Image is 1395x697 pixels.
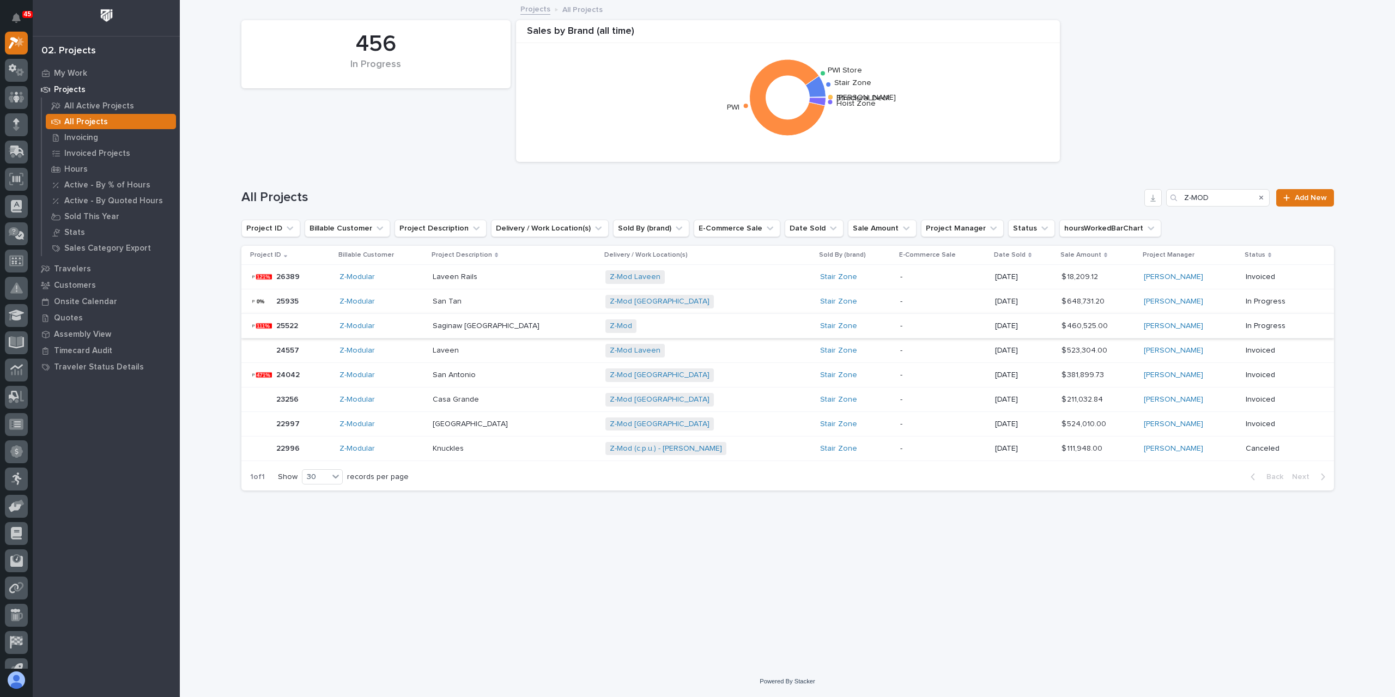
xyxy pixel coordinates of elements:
p: $ 648,731.20 [1062,295,1107,306]
p: All Active Projects [64,101,134,111]
a: Z-Modular [339,297,375,306]
p: Active - By % of Hours [64,180,150,190]
a: Timecard Audit [33,342,180,359]
p: [DATE] [995,420,1053,429]
a: Stats [42,225,180,240]
a: Stair Zone [820,395,857,404]
tr: 2638926389 Z-Modular Laveen RailsLaveen Rails Z-Mod Laveen Stair Zone -[DATE]$ 18,209.12$ 18,209.... [241,265,1334,289]
p: 1 of 1 [241,464,274,490]
p: Project Description [432,249,492,261]
p: - [900,420,986,429]
p: Active - By Quoted Hours [64,196,163,206]
p: Invoiced [1246,272,1316,282]
button: Project Description [395,220,487,237]
div: 456 [260,31,492,58]
a: [PERSON_NAME] [1144,272,1203,282]
p: Project ID [250,249,281,261]
input: Search [1166,189,1270,207]
p: Saginaw [GEOGRAPHIC_DATA] [433,319,542,331]
p: [DATE] [995,371,1053,380]
a: Z-Mod [GEOGRAPHIC_DATA] [610,395,709,404]
p: 45 [24,10,31,18]
p: Date Sold [994,249,1026,261]
p: Canceled [1246,444,1316,453]
p: Timecard Audit [54,346,112,356]
button: Project ID [241,220,300,237]
img: Workspace Logo [96,5,117,26]
h1: All Projects [241,190,1141,205]
tr: 2455724557 Z-Modular LaveenLaveen Z-Mod Laveen Stair Zone -[DATE]$ 523,304.00$ 523,304.00 [PERSON... [241,338,1334,363]
text: Hoist Zone [836,100,876,107]
a: Assembly View [33,326,180,342]
p: Travelers [54,264,91,274]
a: Z-Mod [GEOGRAPHIC_DATA] [610,297,709,306]
p: - [900,322,986,331]
tr: 2552225522 Z-Modular Saginaw [GEOGRAPHIC_DATA]Saginaw [GEOGRAPHIC_DATA] Z-Mod Stair Zone -[DATE]$... [241,314,1334,338]
p: Invoiced [1246,395,1316,404]
a: Z-Mod [GEOGRAPHIC_DATA] [610,420,709,429]
button: Sale Amount [848,220,917,237]
span: Back [1260,472,1283,482]
p: $ 523,304.00 [1062,344,1109,355]
p: 25522 [276,319,300,331]
text: Stair Zone [834,80,871,87]
a: [PERSON_NAME] [1144,346,1203,355]
p: Traveler Status Details [54,362,144,372]
button: Status [1008,220,1055,237]
p: Casa Grande [433,393,481,404]
span: Add New [1295,194,1327,202]
p: [DATE] [995,395,1053,404]
button: Delivery / Work Location(s) [491,220,609,237]
text: PWI Store [828,66,863,74]
p: [DATE] [995,272,1053,282]
button: Back [1242,472,1288,482]
a: Add New [1276,189,1333,207]
p: - [900,371,986,380]
p: - [900,272,986,282]
a: Stair Zone [820,444,857,453]
a: Z-Mod [GEOGRAPHIC_DATA] [610,371,709,380]
p: $ 381,899.73 [1062,368,1106,380]
a: Z-Modular [339,322,375,331]
a: [PERSON_NAME] [1144,395,1203,404]
p: [DATE] [995,346,1053,355]
a: Z-Modular [339,444,375,453]
button: hoursWorkedBarChart [1059,220,1161,237]
a: Onsite Calendar [33,293,180,310]
a: Sales Category Export [42,240,180,256]
p: - [900,346,986,355]
text: Structural Deck [836,94,890,102]
p: Billable Customer [338,249,394,261]
p: $ 524,010.00 [1062,417,1108,429]
p: In Progress [1246,297,1316,306]
div: 02. Projects [41,45,96,57]
a: Stair Zone [820,420,857,429]
a: Z-Modular [339,346,375,355]
p: $ 460,525.00 [1062,319,1110,331]
button: E-Commerce Sale [694,220,780,237]
a: Z-Mod Laveen [610,346,660,355]
a: Invoiced Projects [42,146,180,161]
p: $ 111,948.00 [1062,442,1105,453]
p: $ 18,209.12 [1062,270,1100,282]
p: E-Commerce Sale [899,249,956,261]
p: Sold This Year [64,212,119,222]
a: Hours [42,161,180,177]
p: Invoiced [1246,420,1316,429]
p: Laveen Rails [433,270,480,282]
a: Customers [33,277,180,293]
a: Travelers [33,260,180,277]
a: Stair Zone [820,297,857,306]
text: PWI [727,104,739,112]
a: Projects [520,2,550,15]
a: Stair Zone [820,322,857,331]
a: Active - By Quoted Hours [42,193,180,208]
p: Show [278,472,298,482]
a: Traveler Status Details [33,359,180,375]
p: Assembly View [54,330,111,340]
p: All Projects [64,117,108,127]
a: [PERSON_NAME] [1144,444,1203,453]
tr: 2299722997 Z-Modular [GEOGRAPHIC_DATA][GEOGRAPHIC_DATA] Z-Mod [GEOGRAPHIC_DATA] Stair Zone -[DATE... [241,412,1334,437]
p: Delivery / Work Location(s) [604,249,688,261]
p: Invoicing [64,133,98,143]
